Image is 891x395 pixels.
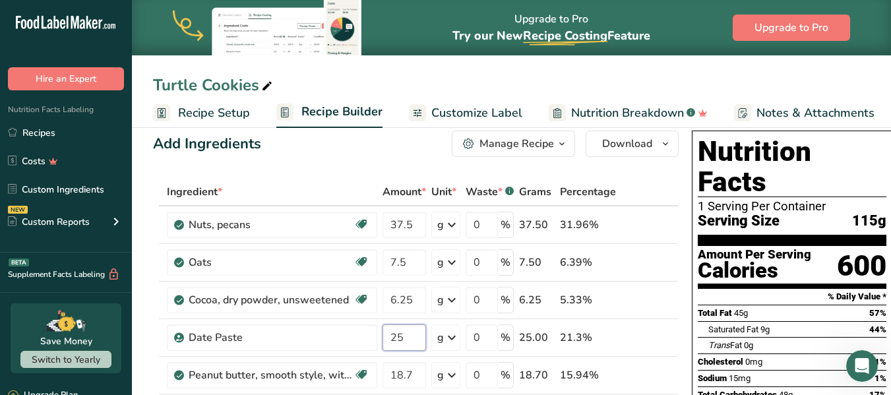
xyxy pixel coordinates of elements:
[698,289,886,305] section: % Daily Value *
[708,340,742,350] span: Fat
[869,324,886,334] span: 44%
[452,1,650,55] div: Upgrade to Pro
[698,373,727,383] span: Sodium
[276,97,383,129] a: Recipe Builder
[466,184,514,200] div: Waste
[698,249,811,261] div: Amount Per Serving
[698,261,811,280] div: Calories
[519,217,555,233] div: 37.50
[560,255,616,270] div: 6.39%
[875,373,886,383] span: 1%
[602,136,652,152] span: Download
[560,330,616,346] div: 21.3%
[519,184,551,200] span: Grams
[519,292,555,308] div: 6.25
[452,131,575,157] button: Manage Recipe
[560,367,616,383] div: 15.94%
[519,255,555,270] div: 7.50
[301,103,383,121] span: Recipe Builder
[153,73,275,97] div: Turtle Cookies
[452,28,650,44] span: Try our New Feature
[189,217,353,233] div: Nuts, pecans
[9,258,29,266] div: BETA
[153,133,261,155] div: Add Ingredients
[437,330,444,346] div: g
[698,213,780,229] span: Serving Size
[571,104,684,122] span: Nutrition Breakdown
[708,324,758,334] span: Saturated Fat
[167,184,222,200] span: Ingredient
[189,255,353,270] div: Oats
[437,367,444,383] div: g
[383,184,426,200] span: Amount
[431,184,456,200] span: Unit
[560,292,616,308] div: 5.33%
[560,184,616,200] span: Percentage
[20,351,111,368] button: Switch to Yearly
[586,131,679,157] button: Download
[437,217,444,233] div: g
[734,308,748,318] span: 45g
[698,200,886,213] div: 1 Serving Per Container
[479,136,554,152] div: Manage Recipe
[869,308,886,318] span: 57%
[189,292,353,308] div: Cocoa, dry powder, unsweetened
[519,367,555,383] div: 18.70
[153,98,250,128] a: Recipe Setup
[40,334,92,348] div: Save Money
[437,292,444,308] div: g
[745,357,762,367] span: 0mg
[519,330,555,346] div: 25.00
[431,104,522,122] span: Customize Label
[698,357,743,367] span: Cholesterol
[760,324,770,334] span: 9g
[756,104,875,122] span: Notes & Attachments
[729,373,751,383] span: 15mg
[744,340,753,350] span: 0g
[560,217,616,233] div: 31.96%
[852,213,886,229] span: 115g
[32,353,100,366] span: Switch to Yearly
[8,206,28,214] div: NEW
[734,98,875,128] a: Notes & Attachments
[549,98,708,128] a: Nutrition Breakdown
[698,137,886,197] h1: Nutrition Facts
[178,104,250,122] span: Recipe Setup
[409,98,522,128] a: Customize Label
[8,67,124,90] button: Hire an Expert
[8,215,90,229] div: Custom Reports
[875,357,886,367] span: 1%
[189,367,353,383] div: Peanut butter, smooth style, without salt
[523,28,607,44] span: Recipe Costing
[733,15,850,41] button: Upgrade to Pro
[698,308,732,318] span: Total Fat
[846,350,878,382] iframe: Intercom live chat
[754,20,828,36] span: Upgrade to Pro
[437,255,444,270] div: g
[189,330,353,346] div: Date Paste
[708,340,730,350] i: Trans
[837,249,886,284] div: 600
